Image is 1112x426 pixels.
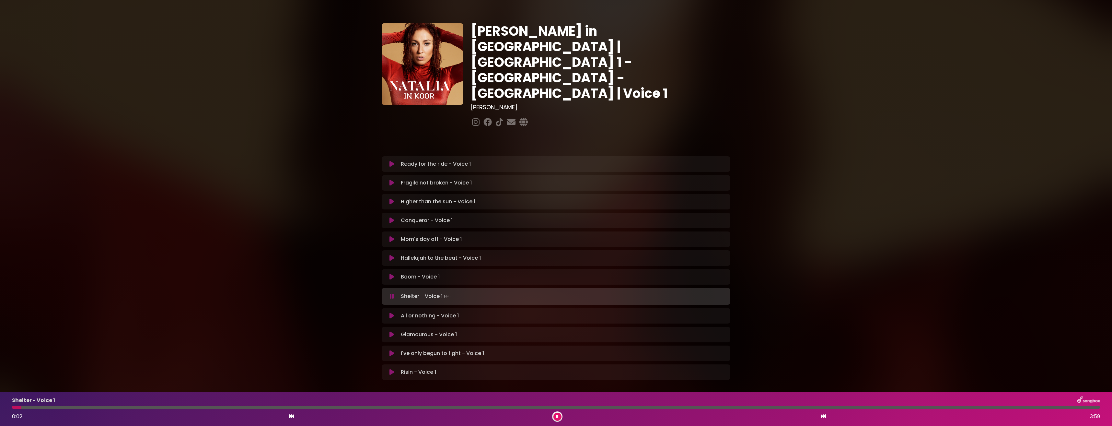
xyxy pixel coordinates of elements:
h3: [PERSON_NAME] [471,104,730,111]
img: YTVS25JmS9CLUqXqkEhs [382,23,463,105]
p: Risin - Voice 1 [401,368,436,376]
p: Conqueror - Voice 1 [401,217,453,224]
p: Glamourous - Voice 1 [401,331,457,338]
p: Shelter - Voice 1 [12,396,55,404]
p: Fragile not broken - Voice 1 [401,179,472,187]
p: Higher than the sun - Voice 1 [401,198,475,206]
h1: [PERSON_NAME] in [GEOGRAPHIC_DATA] | [GEOGRAPHIC_DATA] 1 - [GEOGRAPHIC_DATA] - [GEOGRAPHIC_DATA] ... [471,23,730,101]
p: Mom's day off - Voice 1 [401,235,462,243]
p: Ready for the ride - Voice 1 [401,160,471,168]
img: waveform4.gif [443,292,452,301]
p: All or nothing - Voice 1 [401,312,459,320]
img: songbox-logo-white.png [1077,396,1100,405]
p: I've only begun to fight - Voice 1 [401,349,484,357]
p: Hallelujah to the beat - Voice 1 [401,254,481,262]
p: Boom - Voice 1 [401,273,440,281]
p: Shelter - Voice 1 [401,292,452,301]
